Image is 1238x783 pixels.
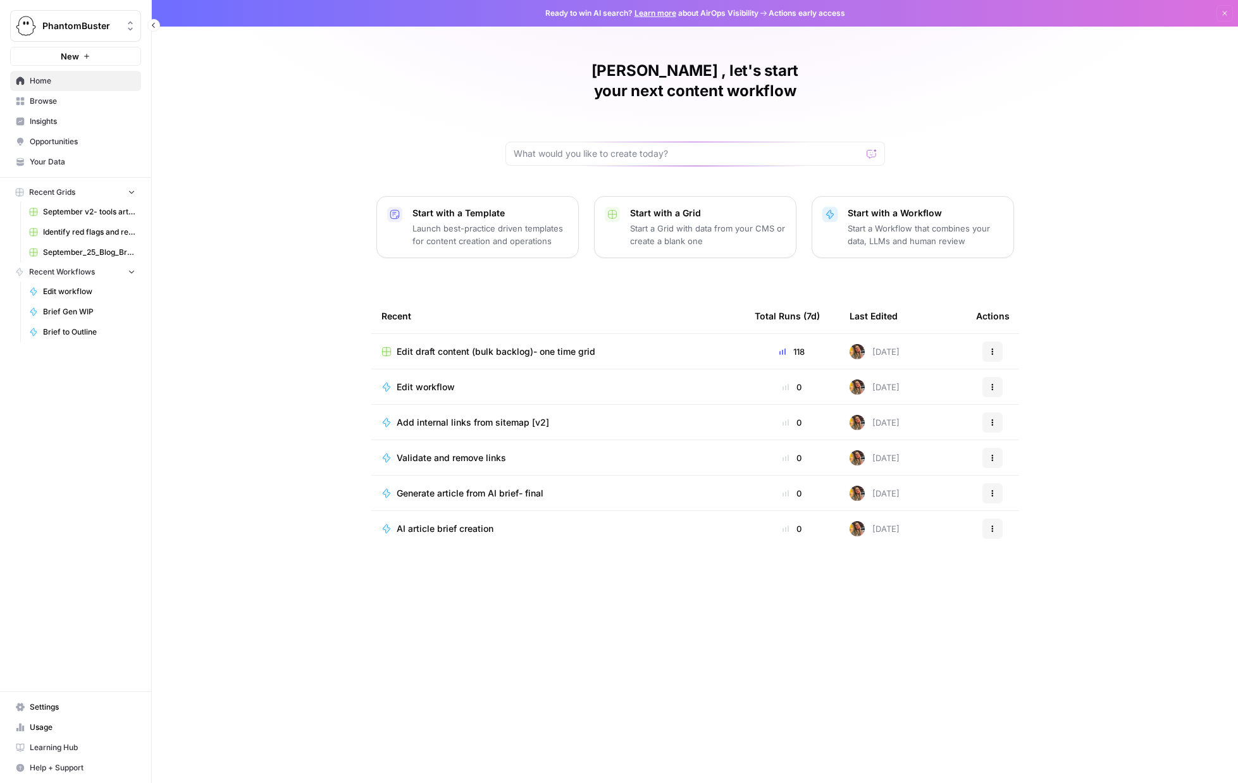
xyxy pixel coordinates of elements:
[30,116,135,127] span: Insights
[10,111,141,132] a: Insights
[15,15,37,37] img: PhantomBuster Logo
[812,196,1014,258] button: Start with a WorkflowStart a Workflow that combines your data, LLMs and human review
[850,379,900,395] div: [DATE]
[755,416,829,429] div: 0
[630,207,786,219] p: Start with a Grid
[10,10,141,42] button: Workspace: PhantomBuster
[43,286,135,297] span: Edit workflow
[381,345,734,358] a: Edit draft content (bulk backlog)- one time grid
[850,450,865,465] img: ig4q4k97gip0ni4l5m9zkcyfayaz
[514,147,862,160] input: What would you like to create today?
[43,247,135,258] span: September_25_Blog_Briefs.csv
[23,242,141,262] a: September_25_Blog_Briefs.csv
[30,136,135,147] span: Opportunities
[850,521,865,536] img: ig4q4k97gip0ni4l5m9zkcyfayaz
[412,207,568,219] p: Start with a Template
[397,487,543,500] span: Generate article from AI brief- final
[30,75,135,87] span: Home
[769,8,845,19] span: Actions early access
[30,156,135,168] span: Your Data
[43,206,135,218] span: September v2- tools articles
[43,226,135,238] span: Identify red flags and rewrite: Brand alignment editor Grid
[850,486,900,501] div: [DATE]
[397,416,549,429] span: Add internal links from sitemap [v2]
[30,722,135,733] span: Usage
[381,416,734,429] a: Add internal links from sitemap [v2]
[397,381,455,393] span: Edit workflow
[755,452,829,464] div: 0
[850,415,900,430] div: [DATE]
[23,222,141,242] a: Identify red flags and rewrite: Brand alignment editor Grid
[43,326,135,338] span: Brief to Outline
[381,452,734,464] a: Validate and remove links
[23,302,141,322] a: Brief Gen WIP
[850,379,865,395] img: ig4q4k97gip0ni4l5m9zkcyfayaz
[10,737,141,758] a: Learning Hub
[30,96,135,107] span: Browse
[850,450,900,465] div: [DATE]
[10,697,141,717] a: Settings
[755,299,820,333] div: Total Runs (7d)
[10,183,141,202] button: Recent Grids
[10,758,141,778] button: Help + Support
[10,91,141,111] a: Browse
[30,742,135,753] span: Learning Hub
[10,717,141,737] a: Usage
[976,299,1010,333] div: Actions
[42,20,119,32] span: PhantomBuster
[381,522,734,535] a: AI article brief creation
[755,345,829,358] div: 118
[545,8,758,19] span: Ready to win AI search? about AirOps Visibility
[381,381,734,393] a: Edit workflow
[848,222,1003,247] p: Start a Workflow that combines your data, LLMs and human review
[505,61,885,101] h1: [PERSON_NAME] , let's start your next content workflow
[10,262,141,281] button: Recent Workflows
[43,306,135,318] span: Brief Gen WIP
[61,50,79,63] span: New
[630,222,786,247] p: Start a Grid with data from your CMS or create a blank one
[23,202,141,222] a: September v2- tools articles
[381,487,734,500] a: Generate article from AI brief- final
[10,132,141,152] a: Opportunities
[848,207,1003,219] p: Start with a Workflow
[412,222,568,247] p: Launch best-practice driven templates for content creation and operations
[23,281,141,302] a: Edit workflow
[850,344,900,359] div: [DATE]
[381,299,734,333] div: Recent
[850,521,900,536] div: [DATE]
[10,152,141,172] a: Your Data
[376,196,579,258] button: Start with a TemplateLaunch best-practice driven templates for content creation and operations
[850,415,865,430] img: ig4q4k97gip0ni4l5m9zkcyfayaz
[10,47,141,66] button: New
[755,381,829,393] div: 0
[397,345,595,358] span: Edit draft content (bulk backlog)- one time grid
[29,266,95,278] span: Recent Workflows
[850,486,865,501] img: ig4q4k97gip0ni4l5m9zkcyfayaz
[30,762,135,774] span: Help + Support
[30,701,135,713] span: Settings
[397,452,506,464] span: Validate and remove links
[29,187,75,198] span: Recent Grids
[594,196,796,258] button: Start with a GridStart a Grid with data from your CMS or create a blank one
[23,322,141,342] a: Brief to Outline
[634,8,676,18] a: Learn more
[755,487,829,500] div: 0
[10,71,141,91] a: Home
[850,344,865,359] img: ig4q4k97gip0ni4l5m9zkcyfayaz
[755,522,829,535] div: 0
[397,522,493,535] span: AI article brief creation
[850,299,898,333] div: Last Edited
